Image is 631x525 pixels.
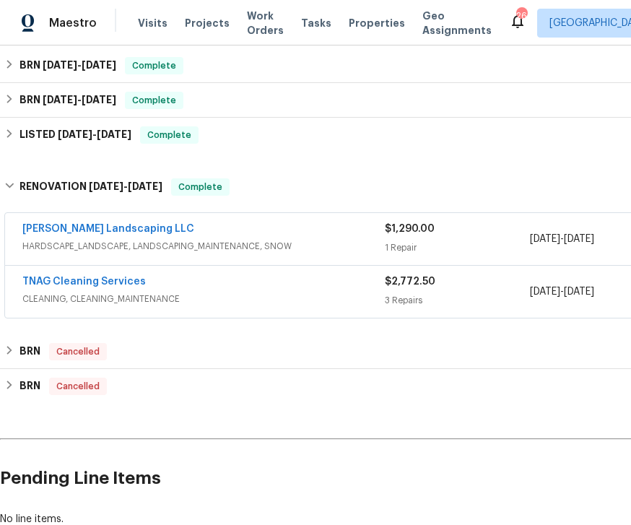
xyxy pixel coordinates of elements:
span: [DATE] [82,60,116,70]
span: [DATE] [530,234,560,244]
span: Tasks [301,18,331,28]
span: - [58,129,131,139]
span: [DATE] [128,181,162,191]
span: CLEANING, CLEANING_MAINTENANCE [22,292,385,306]
span: [DATE] [89,181,123,191]
span: - [530,232,594,246]
h6: BRN [19,378,40,395]
span: Work Orders [247,9,284,38]
span: Projects [185,16,230,30]
span: Complete [126,58,182,73]
span: - [530,285,594,299]
span: Cancelled [51,344,105,359]
h6: BRN [19,343,40,360]
div: 1 Repair [385,240,530,255]
a: TNAG Cleaning Services [22,277,146,287]
h6: BRN [19,57,116,74]
span: $2,772.50 [385,277,435,287]
span: [DATE] [43,60,77,70]
span: [DATE] [43,95,77,105]
h6: LISTED [19,126,131,144]
span: Properties [349,16,405,30]
span: Complete [173,180,228,194]
h6: RENOVATION [19,178,162,196]
div: 3 Repairs [385,293,530,308]
span: [DATE] [97,129,131,139]
span: Maestro [49,16,97,30]
span: [DATE] [564,234,594,244]
span: Cancelled [51,379,105,394]
span: HARDSCAPE_LANDSCAPE, LANDSCAPING_MAINTENANCE, SNOW [22,239,385,253]
span: [DATE] [82,95,116,105]
span: $1,290.00 [385,224,435,234]
div: 26 [516,9,526,23]
span: [DATE] [58,129,92,139]
span: - [89,181,162,191]
span: - [43,95,116,105]
a: [PERSON_NAME] Landscaping LLC [22,224,194,234]
span: Complete [142,128,197,142]
span: Visits [138,16,167,30]
h6: BRN [19,92,116,109]
span: [DATE] [530,287,560,297]
span: - [43,60,116,70]
span: Geo Assignments [422,9,492,38]
span: [DATE] [564,287,594,297]
span: Complete [126,93,182,108]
